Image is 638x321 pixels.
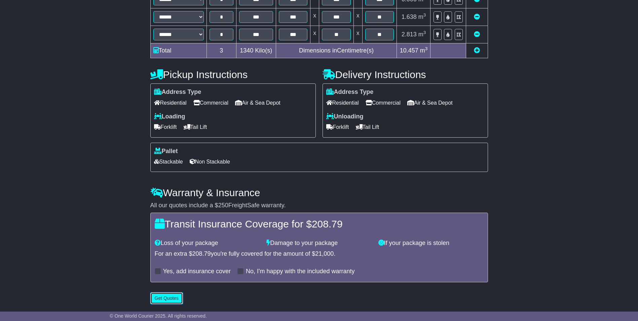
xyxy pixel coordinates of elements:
[315,250,334,257] span: 21,000
[154,88,201,96] label: Address Type
[474,31,480,38] a: Remove this item
[323,69,488,80] h4: Delivery Instructions
[184,122,207,132] span: Tail Lift
[150,202,488,209] div: All our quotes include a $ FreightSafe warranty.
[474,13,480,20] a: Remove this item
[110,313,207,319] span: © One World Courier 2025. All rights reserved.
[154,113,185,120] label: Loading
[474,47,480,54] a: Add new item
[154,148,178,155] label: Pallet
[246,268,355,275] label: No, I'm happy with the included warranty
[425,46,428,51] sup: 3
[236,43,276,58] td: Kilo(s)
[326,122,349,132] span: Forklift
[163,268,231,275] label: Yes, add insurance cover
[418,31,426,38] span: m
[423,30,426,35] sup: 3
[312,218,343,229] span: 208.79
[155,218,484,229] h4: Transit Insurance Coverage for $
[326,113,364,120] label: Unloading
[193,98,228,108] span: Commercial
[310,8,319,26] td: x
[326,98,359,108] span: Residential
[402,31,417,38] span: 2.813
[366,98,401,108] span: Commercial
[326,88,374,96] label: Address Type
[192,250,211,257] span: 208.79
[235,98,280,108] span: Air & Sea Depot
[310,26,319,43] td: x
[150,43,207,58] td: Total
[407,98,453,108] span: Air & Sea Depot
[418,13,426,20] span: m
[375,240,487,247] div: If your package is stolen
[420,47,428,54] span: m
[353,8,362,26] td: x
[356,122,379,132] span: Tail Lift
[423,12,426,17] sup: 3
[150,69,316,80] h4: Pickup Instructions
[353,26,362,43] td: x
[190,156,230,167] span: Non Stackable
[276,43,397,58] td: Dimensions in Centimetre(s)
[154,98,187,108] span: Residential
[207,43,236,58] td: 3
[151,240,263,247] div: Loss of your package
[154,156,183,167] span: Stackable
[218,202,228,209] span: 250
[240,47,253,54] span: 1340
[263,240,375,247] div: Damage to your package
[402,13,417,20] span: 1.638
[150,292,183,304] button: Get Quotes
[400,47,418,54] span: 10.457
[154,122,177,132] span: Forklift
[155,250,484,258] div: For an extra $ you're fully covered for the amount of $ .
[150,187,488,198] h4: Warranty & Insurance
